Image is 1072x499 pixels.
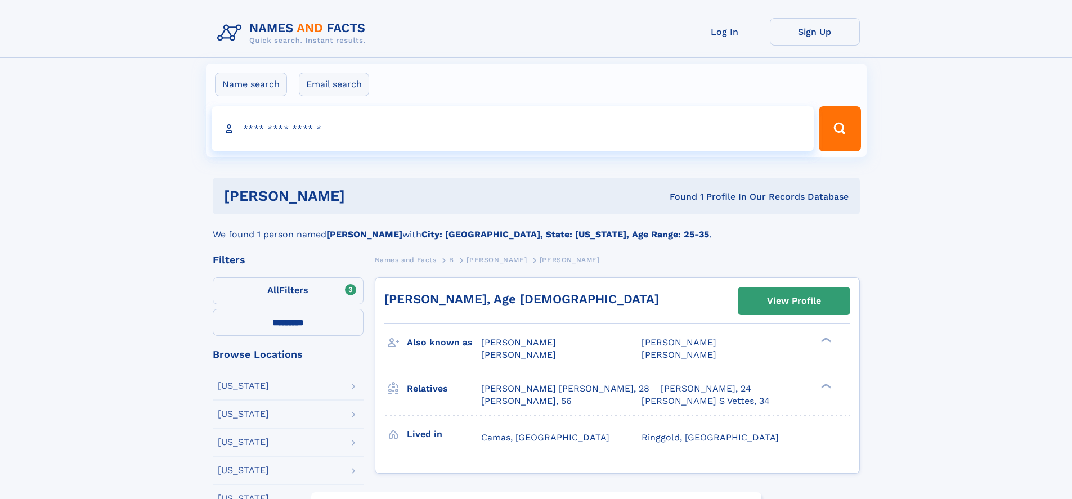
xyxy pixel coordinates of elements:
[819,106,860,151] button: Search Button
[467,253,527,267] a: [PERSON_NAME]
[218,438,269,447] div: [US_STATE]
[642,349,716,360] span: [PERSON_NAME]
[481,349,556,360] span: [PERSON_NAME]
[218,381,269,390] div: [US_STATE]
[449,256,454,264] span: B
[407,379,481,398] h3: Relatives
[213,214,860,241] div: We found 1 person named with .
[481,383,649,395] a: [PERSON_NAME] [PERSON_NAME], 28
[481,432,609,443] span: Camas, [GEOGRAPHIC_DATA]
[215,73,287,96] label: Name search
[818,336,832,344] div: ❯
[540,256,600,264] span: [PERSON_NAME]
[213,277,364,304] label: Filters
[661,383,751,395] a: [PERSON_NAME], 24
[421,229,709,240] b: City: [GEOGRAPHIC_DATA], State: [US_STATE], Age Range: 25-35
[267,285,279,295] span: All
[213,349,364,359] div: Browse Locations
[507,191,849,203] div: Found 1 Profile In Our Records Database
[218,466,269,475] div: [US_STATE]
[767,288,821,314] div: View Profile
[375,253,437,267] a: Names and Facts
[642,337,716,348] span: [PERSON_NAME]
[213,18,375,48] img: Logo Names and Facts
[407,425,481,444] h3: Lived in
[384,292,659,306] a: [PERSON_NAME], Age [DEMOGRAPHIC_DATA]
[449,253,454,267] a: B
[481,395,572,407] a: [PERSON_NAME], 56
[481,337,556,348] span: [PERSON_NAME]
[213,255,364,265] div: Filters
[218,410,269,419] div: [US_STATE]
[467,256,527,264] span: [PERSON_NAME]
[224,189,508,203] h1: [PERSON_NAME]
[212,106,814,151] input: search input
[326,229,402,240] b: [PERSON_NAME]
[407,333,481,352] h3: Also known as
[680,18,770,46] a: Log In
[818,382,832,389] div: ❯
[770,18,860,46] a: Sign Up
[299,73,369,96] label: Email search
[642,432,779,443] span: Ringgold, [GEOGRAPHIC_DATA]
[642,395,770,407] a: [PERSON_NAME] S Vettes, 34
[738,287,850,314] a: View Profile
